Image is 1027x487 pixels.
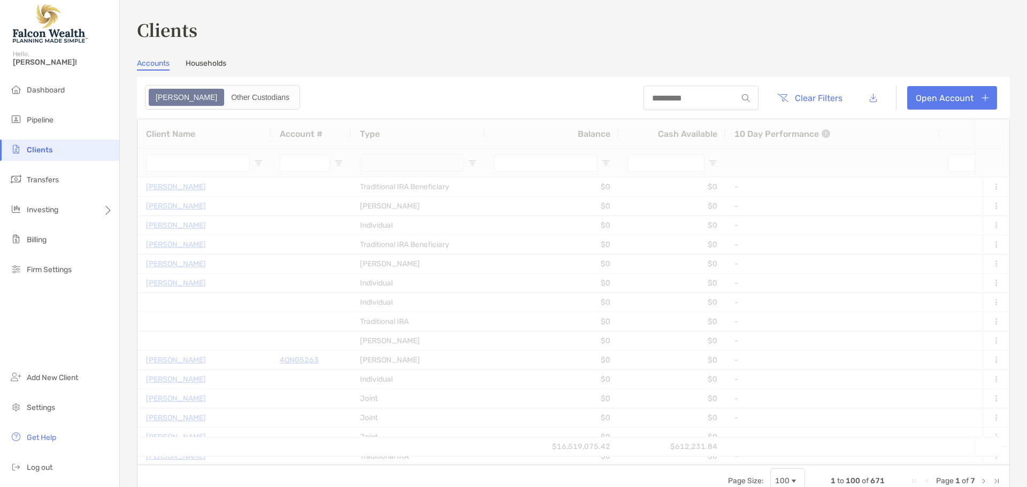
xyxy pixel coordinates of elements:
[27,433,56,442] span: Get Help
[10,113,22,126] img: pipeline icon
[27,115,53,125] span: Pipeline
[907,86,997,110] a: Open Account
[27,463,52,472] span: Log out
[13,58,113,67] span: [PERSON_NAME]!
[831,476,836,485] span: 1
[27,403,55,412] span: Settings
[27,175,59,184] span: Transfers
[27,265,72,274] span: Firm Settings
[27,235,47,244] span: Billing
[150,90,223,105] div: Zoe
[769,86,850,110] button: Clear Filters
[10,460,22,473] img: logout icon
[27,145,52,154] span: Clients
[186,59,226,71] a: Households
[775,476,790,485] div: 100
[10,262,22,275] img: firm-settings icon
[955,476,960,485] span: 1
[979,477,988,485] div: Next Page
[137,59,170,71] a: Accounts
[728,476,764,485] div: Page Size:
[10,83,22,96] img: dashboard icon
[870,476,885,485] span: 671
[27,373,78,382] span: Add New Client
[10,173,22,185] img: transfers icon
[10,233,22,245] img: billing icon
[10,430,22,443] img: get-help icon
[225,90,295,105] div: Other Custodians
[970,476,975,485] span: 7
[10,143,22,156] img: clients icon
[137,17,1010,42] h3: Clients
[923,477,932,485] div: Previous Page
[10,370,22,383] img: add_new_client icon
[10,203,22,215] img: investing icon
[27,86,65,95] span: Dashboard
[936,476,954,485] span: Page
[992,477,1001,485] div: Last Page
[862,476,869,485] span: of
[910,477,919,485] div: First Page
[13,4,88,43] img: Falcon Wealth Planning Logo
[742,94,750,102] img: input icon
[10,400,22,413] img: settings icon
[962,476,969,485] span: of
[145,85,300,110] div: segmented control
[27,205,58,214] span: Investing
[837,476,844,485] span: to
[846,476,860,485] span: 100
